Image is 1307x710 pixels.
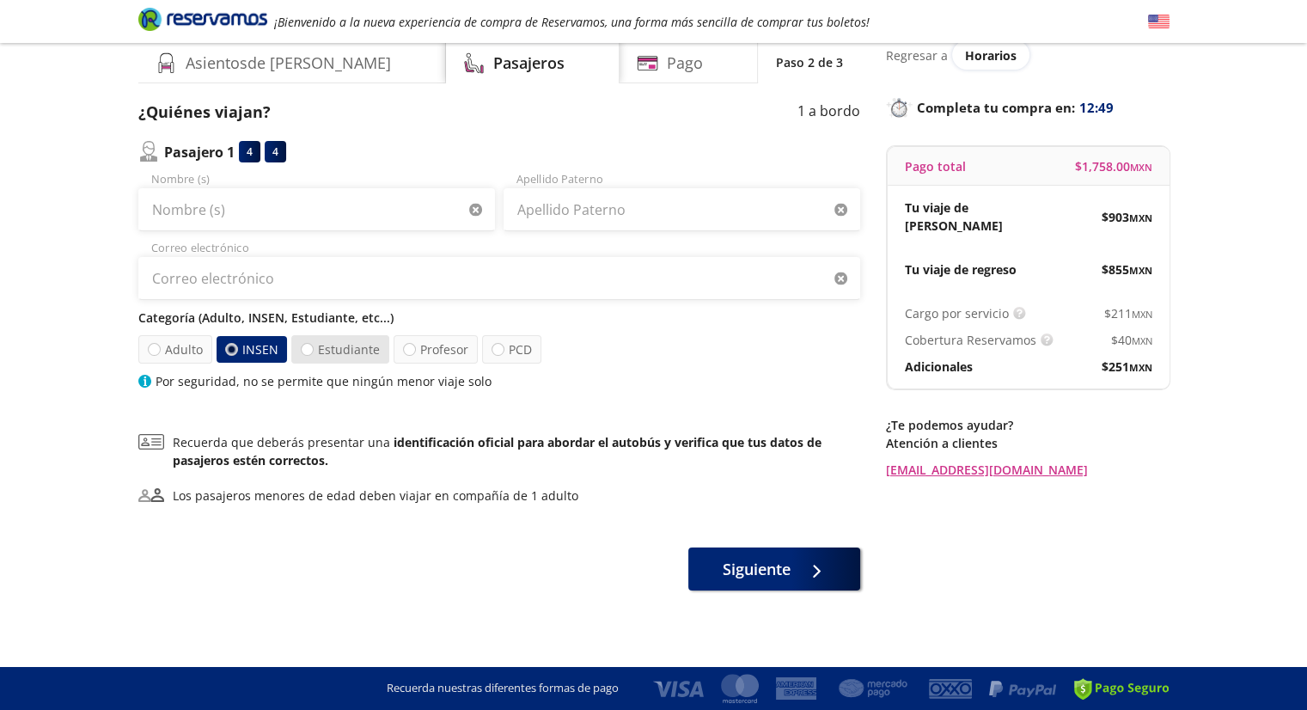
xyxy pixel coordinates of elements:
[905,331,1036,349] p: Cobertura Reservamos
[886,46,948,64] p: Regresar a
[905,304,1009,322] p: Cargo por servicio
[387,680,619,697] p: Recuerda nuestras diferentes formas de pago
[1104,304,1152,322] span: $ 211
[1129,264,1152,277] small: MXN
[1130,161,1152,174] small: MXN
[138,101,271,124] p: ¿Quiénes viajan?
[164,142,235,162] p: Pasajero 1
[504,188,860,231] input: Apellido Paterno
[905,260,1017,278] p: Tu viaje de regreso
[1079,98,1114,118] span: 12:49
[173,487,578,505] div: Los pasajeros menores de edad deben viajar en compañía de 1 adulto
[1075,157,1152,175] span: $ 1,758.00
[239,141,260,162] div: 4
[905,157,966,175] p: Pago total
[1102,208,1152,226] span: $ 903
[905,358,973,376] p: Adicionales
[1132,308,1152,321] small: MXN
[1111,331,1152,349] span: $ 40
[886,40,1170,70] div: Regresar a ver horarios
[886,461,1170,479] a: [EMAIL_ADDRESS][DOMAIN_NAME]
[1132,334,1152,347] small: MXN
[1129,211,1152,224] small: MXN
[265,141,286,162] div: 4
[965,47,1017,64] span: Horarios
[173,433,860,469] p: Recuerda que deberás presentar una
[138,6,267,32] i: Brand Logo
[137,335,211,364] label: Adulto
[186,52,391,75] h4: Asientos de [PERSON_NAME]
[688,548,860,591] button: Siguiente
[723,558,791,581] span: Siguiente
[482,335,541,364] label: PCD
[776,53,843,71] p: Paso 2 de 3
[886,416,1170,434] p: ¿Te podemos ayudar?
[886,95,1170,119] p: Completa tu compra en :
[905,199,1029,235] p: Tu viaje de [PERSON_NAME]
[797,101,860,124] p: 1 a bordo
[156,372,492,390] p: Por seguridad, no se permite que ningún menor viaje solo
[138,188,495,231] input: Nombre (s)
[216,336,286,363] label: INSEN
[138,309,860,327] p: Categoría (Adulto, INSEN, Estudiante, etc...)
[667,52,703,75] h4: Pago
[1102,358,1152,376] span: $ 251
[1102,260,1152,278] span: $ 855
[1129,361,1152,374] small: MXN
[138,6,267,37] a: Brand Logo
[886,434,1170,452] p: Atención a clientes
[1148,11,1170,33] button: English
[394,335,478,364] label: Profesor
[274,14,870,30] em: ¡Bienvenido a la nueva experiencia de compra de Reservamos, una forma más sencilla de comprar tus...
[173,434,821,468] b: identificación oficial para abordar el autobús y verifica que tus datos de pasajeros estén correc...
[493,52,565,75] h4: Pasajeros
[138,257,860,300] input: Correo electrónico
[290,335,388,364] label: Estudiante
